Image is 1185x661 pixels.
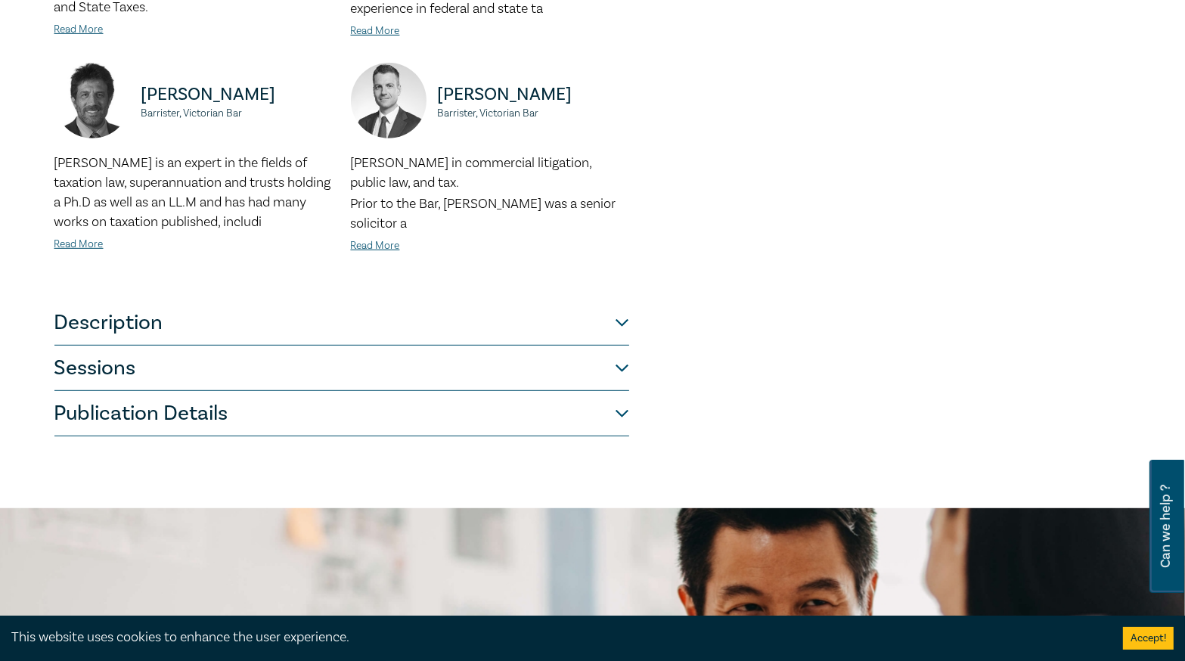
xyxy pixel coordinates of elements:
[54,154,331,231] span: [PERSON_NAME] is an expert in the fields of taxation law, superannuation and trusts holding a Ph....
[351,195,616,232] span: Prior to the Bar, [PERSON_NAME] was a senior solicitor a
[54,23,104,36] a: Read More
[11,628,1100,647] div: This website uses cookies to enhance the user experience.
[351,239,400,253] a: Read More
[351,63,427,138] img: https://s3.ap-southeast-2.amazonaws.com/lc-presenter-images/Andrew%20Healer.jpg
[54,237,104,251] a: Read More
[1159,469,1173,584] span: Can we help ?
[141,82,333,107] p: [PERSON_NAME]
[351,154,592,191] span: [PERSON_NAME] in commercial litigation, public law, and tax.
[54,346,629,391] button: Sessions
[438,82,629,107] p: [PERSON_NAME]
[54,63,130,138] img: https://s3.ap-southeast-2.amazonaws.com/leo-cussen-store-production-content/Contacts/Bill%20Orow/...
[351,24,400,38] a: Read More
[141,108,333,119] small: Barrister, Victorian Bar
[54,391,629,436] button: Publication Details
[1123,627,1174,650] button: Accept cookies
[438,108,629,119] small: Barrister, Victorian Bar
[54,300,629,346] button: Description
